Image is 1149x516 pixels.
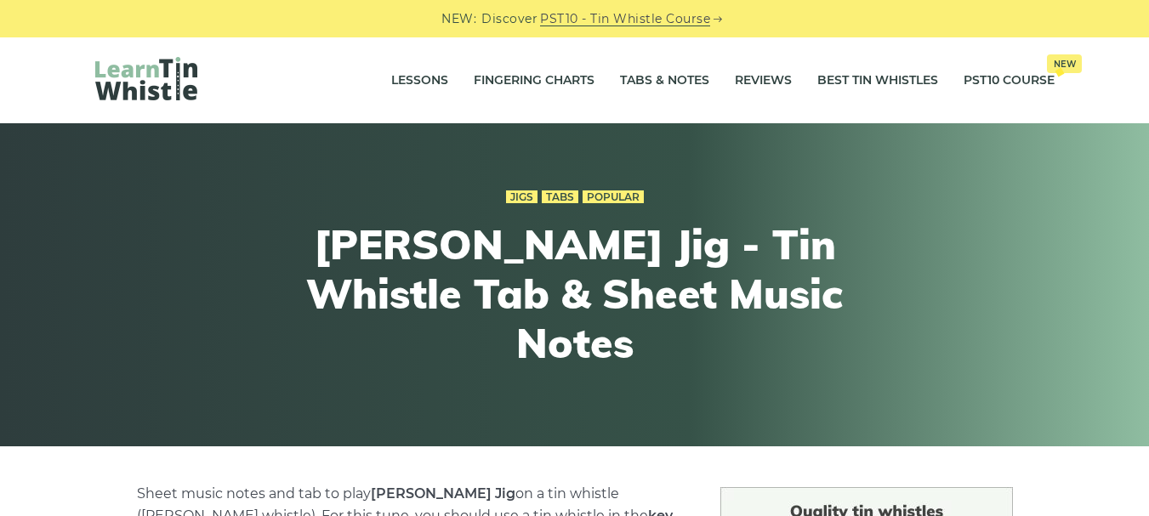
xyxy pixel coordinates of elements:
a: Reviews [735,60,792,102]
a: Fingering Charts [474,60,594,102]
a: Popular [583,190,644,204]
a: Jigs [506,190,538,204]
a: Tabs [542,190,578,204]
strong: [PERSON_NAME] Jig [371,485,515,502]
span: New [1047,54,1082,73]
a: Lessons [391,60,448,102]
a: Best Tin Whistles [817,60,938,102]
img: LearnTinWhistle.com [95,57,197,100]
h1: [PERSON_NAME] Jig - Tin Whistle Tab & Sheet Music Notes [262,220,888,367]
a: PST10 CourseNew [964,60,1055,102]
a: Tabs & Notes [620,60,709,102]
